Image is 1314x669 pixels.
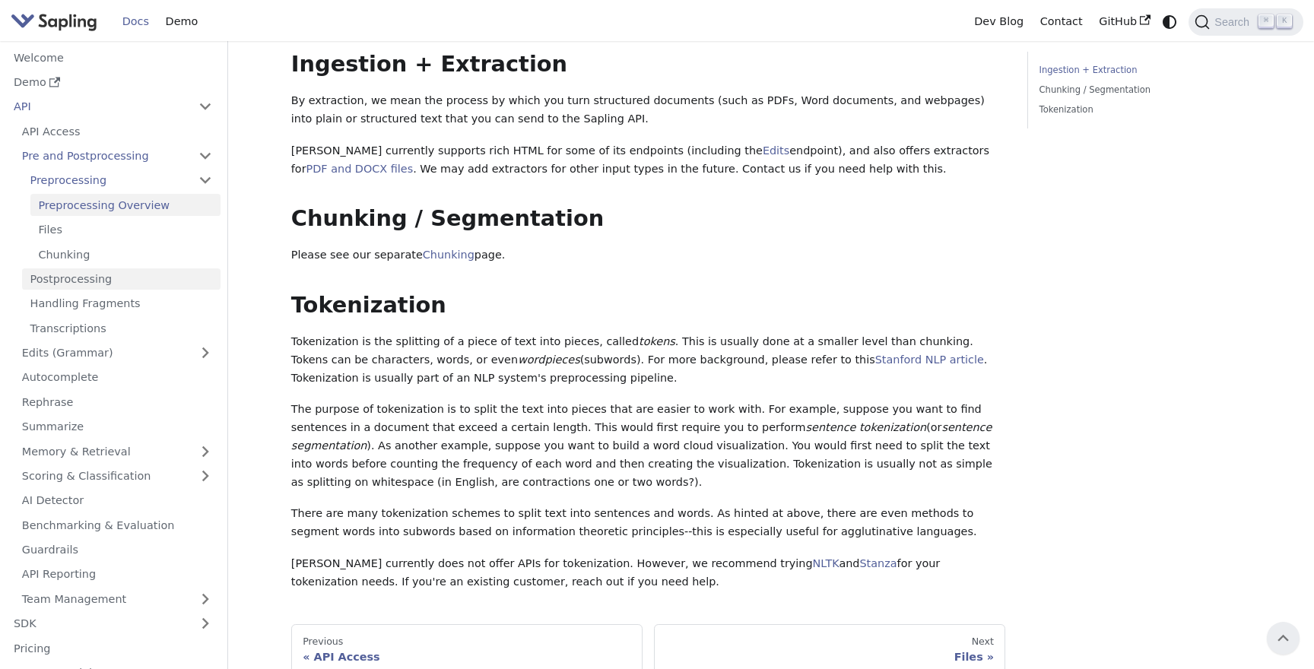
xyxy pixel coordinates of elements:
a: Contact [1032,10,1091,33]
a: Dev Blog [966,10,1031,33]
em: wordpieces [518,354,580,366]
a: Team Management [14,588,221,610]
a: Scoring & Classification [14,465,221,487]
kbd: K [1277,14,1292,28]
span: Search [1210,16,1258,28]
a: Pre and Postprocessing [14,145,221,167]
div: Next [665,636,994,648]
a: API [5,96,190,118]
a: Demo [157,10,206,33]
button: Switch between dark and light mode (currently system mode) [1159,11,1181,33]
a: API Reporting [14,563,221,585]
a: Summarize [14,416,221,438]
p: Tokenization is the splitting of a piece of text into pieces, called . This is usually done at a ... [291,333,1006,387]
a: Docs [114,10,157,33]
a: GitHub [1090,10,1158,33]
h2: Ingestion + Extraction [291,51,1006,78]
a: Rephrase [14,391,221,413]
div: API Access [303,650,631,664]
a: Files [30,219,221,241]
a: Chunking / Segmentation [1039,83,1246,97]
em: sentence segmentation [291,421,992,452]
a: Preprocessing Overview [30,194,221,216]
p: By extraction, we mean the process by which you turn structured documents (such as PDFs, Word doc... [291,92,1006,128]
button: Search (Command+K) [1189,8,1303,36]
a: AI Detector [14,490,221,512]
a: Welcome [5,46,221,68]
div: Files [665,650,994,664]
a: Autocomplete [14,366,221,388]
a: Chunking [423,249,474,261]
a: Chunking [30,243,221,265]
p: Please see our separate page. [291,246,1006,265]
a: Ingestion + Extraction [1039,63,1246,78]
a: NLTK [813,557,839,569]
em: tokens [639,335,675,347]
h2: Chunking / Segmentation [291,205,1006,233]
a: Handling Fragments [22,293,221,315]
a: Sapling.ai [11,11,103,33]
a: Pricing [5,637,221,659]
a: Benchmarking & Evaluation [14,514,221,536]
p: [PERSON_NAME] currently does not offer APIs for tokenization. However, we recommend trying and fo... [291,555,1006,591]
a: Guardrails [14,539,221,561]
a: PDF and DOCX files [306,163,414,175]
p: There are many tokenization schemes to split text into sentences and words. As hinted at above, t... [291,505,1006,541]
a: Edits (Grammar) [14,342,221,364]
kbd: ⌘ [1258,14,1274,28]
a: Stanza [859,557,897,569]
a: Postprocessing [22,268,221,290]
button: Collapse sidebar category 'API' [190,96,221,118]
p: [PERSON_NAME] currently supports rich HTML for some of its endpoints (including the endpoint), an... [291,142,1006,179]
a: Memory & Retrieval [14,440,221,462]
button: Scroll back to top [1267,622,1300,655]
img: Sapling.ai [11,11,97,33]
a: SDK [5,613,190,635]
em: sentence tokenization [806,421,927,433]
a: Preprocessing [22,170,221,192]
a: Edits [763,144,789,157]
a: Transcriptions [22,317,221,339]
a: API Access [14,120,221,142]
div: Previous [303,636,631,648]
a: Tokenization [1039,103,1246,117]
h2: Tokenization [291,292,1006,319]
button: Expand sidebar category 'SDK' [190,613,221,635]
p: The purpose of tokenization is to split the text into pieces that are easier to work with. For ex... [291,401,1006,491]
a: Stanford NLP article [875,354,984,366]
a: Demo [5,71,221,94]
